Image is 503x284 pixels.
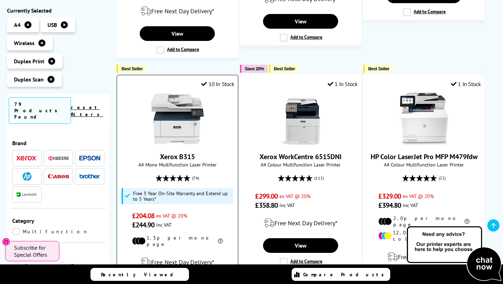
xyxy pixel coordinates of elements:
[156,46,199,54] label: Add to Compare
[403,8,446,16] label: Add to Compare
[403,202,418,208] span: inc VAT
[403,193,434,199] span: ex VAT @ 20%
[79,156,100,161] img: Epson
[367,247,481,267] div: modal_delivery
[255,192,278,201] span: £299.00
[12,262,58,270] a: A2
[263,238,338,253] a: View
[12,217,104,224] div: Category
[371,152,478,161] a: HP Color LaserJet Pro MFP M479fdw
[260,152,342,161] a: Xerox WorkCentre 6515DNI
[121,1,234,21] div: modal_delivery
[328,80,358,87] div: 1 In Stock
[279,202,295,208] span: inc VAT
[363,65,393,73] button: Best Seller
[367,161,481,168] span: A4 Colour Multifunction Laser Printer
[451,80,481,87] div: 1 In Stock
[245,66,264,71] span: Save 20%
[378,201,401,210] span: £394.80
[2,238,10,246] button: Close
[122,66,143,71] span: Best Seller
[201,80,234,87] div: 10 In Stock
[121,253,234,272] div: modal_delivery
[132,235,223,247] li: 1.3p per mono page
[140,26,215,41] a: View
[378,229,469,242] li: 12.0p per colour page
[132,220,155,229] span: £244.90
[292,268,390,281] a: Compare Products
[12,140,104,147] div: Brand
[16,190,37,199] a: Lexmark
[439,171,446,185] span: (22)
[9,97,71,124] span: 79 Products Found
[274,66,295,71] span: Best Seller
[16,172,37,181] a: HP
[48,156,69,161] img: Kyocera
[117,65,146,73] button: Best Seller
[244,213,358,233] div: modal_delivery
[14,40,35,47] span: Wireless
[101,271,180,278] span: Recently Viewed
[192,171,199,185] span: (74)
[279,193,311,199] span: ex VAT @ 20%
[368,66,389,71] span: Best Seller
[133,191,231,202] span: Free 3 Year On-Site Warranty and Extend up to 5 Years*
[79,154,100,163] a: Epson
[314,171,324,185] span: (112)
[16,154,37,163] a: Xerox
[90,268,189,281] a: Recently Viewed
[79,174,100,179] img: Brother
[16,193,37,197] img: Lexmark
[16,156,37,161] img: Xerox
[48,172,69,181] a: Canon
[48,174,69,179] img: Canon
[23,172,31,181] img: HP
[132,211,155,220] span: £204.08
[14,244,52,258] span: Subscribe for Special Offers
[14,76,44,83] span: Duplex Scan
[303,271,388,278] span: Compare Products
[156,221,172,228] span: inc VAT
[398,140,450,147] a: HP Color LaserJet Pro MFP M479fdw
[14,58,44,65] span: Duplex Print
[255,201,278,210] span: £358.80
[58,262,104,270] a: A3
[275,93,327,145] img: Xerox WorkCentre 6515DNI
[14,21,21,28] span: A4
[160,152,195,161] a: Xerox B315
[405,225,503,283] img: Open Live Chat window
[244,161,358,168] span: A4 Colour Multifunction Laser Printer
[71,104,103,118] a: reset filters
[79,172,100,181] a: Brother
[12,228,88,235] a: Multifunction
[269,65,299,73] button: Best Seller
[263,14,338,29] a: View
[7,7,110,14] div: Currently Selected
[121,161,234,168] span: A4 Mono Multifunction Laser Printer
[398,93,450,145] img: HP Color LaserJet Pro MFP M479fdw
[151,93,204,145] img: Xerox B315
[275,140,327,147] a: Xerox WorkCentre 6515DNI
[378,192,401,201] span: £329.00
[151,140,204,147] a: Xerox B315
[240,65,268,73] button: Save 20%
[156,212,187,219] span: ex VAT @ 20%
[280,258,322,266] label: Add to Compare
[48,154,69,163] a: Kyocera
[378,215,469,228] li: 2.0p per mono page
[280,34,322,42] label: Add to Compare
[48,21,57,28] span: USB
